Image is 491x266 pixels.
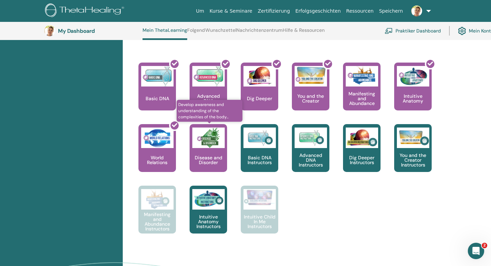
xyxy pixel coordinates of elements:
[346,128,378,148] img: Dig Deeper Instructors
[143,27,187,40] a: Mein ThetaLearning
[177,100,242,122] span: Develop awareness and understanding of the complexities of the body...
[193,5,207,17] a: Um
[190,214,227,229] p: Intuitive Anatomy Instructors
[190,186,227,247] a: Intuitive Anatomy Instructors Intuitive Anatomy Instructors
[385,23,441,38] a: Praktiker Dashboard
[243,128,276,148] img: Basic DNA Instructors
[243,66,276,87] img: Dig Deeper
[187,27,205,38] a: Folgend
[241,155,278,165] p: Basic DNA Instructors
[243,189,276,206] img: Intuitive Child In Me Instructors
[138,186,176,247] a: Manifesting and Abundance Instructors Manifesting and Abundance Instructors
[141,66,174,87] img: Basic DNA
[190,63,227,124] a: Advanced DNA Advanced DNA
[394,94,432,103] p: Intuitive Anatomy
[283,27,325,38] a: Hilfe & Ressourcen
[346,66,378,87] img: Manifesting and Abundance
[138,124,176,186] a: World Relations World Relations
[292,63,329,124] a: You and the Creator You and the Creator
[468,243,484,259] iframe: Intercom live chat
[411,5,422,16] img: default.png
[385,28,393,34] img: chalkboard-teacher.svg
[295,66,327,85] img: You and the Creator
[343,124,381,186] a: Dig Deeper Instructors Dig Deeper Instructors
[293,5,343,17] a: Erfolgsgeschichten
[190,155,227,165] p: Disease and Disorder
[397,128,429,148] img: You and the Creator Instructors
[292,124,329,186] a: Advanced DNA Instructors Advanced DNA Instructors
[376,5,406,17] a: Speichern
[241,214,278,229] p: Intuitive Child In Me Instructors
[482,243,487,248] span: 2
[292,153,329,167] p: Advanced DNA Instructors
[241,186,278,247] a: Intuitive Child In Me Instructors Intuitive Child In Me Instructors
[190,124,227,186] a: Develop awareness and understanding of the complexities of the body... Disease and Disorder Disea...
[207,5,255,17] a: Kurse & Seminare
[45,3,127,19] img: logo.png
[58,28,126,34] h3: My Dashboard
[141,189,174,210] img: Manifesting and Abundance Instructors
[292,94,329,103] p: You and the Creator
[255,5,293,17] a: Zertifizierung
[394,124,432,186] a: You and the Creator Instructors You and the Creator Instructors
[205,27,236,38] a: Wunschzettel
[394,63,432,124] a: Intuitive Anatomy Intuitive Anatomy
[138,63,176,124] a: Basic DNA Basic DNA
[343,63,381,124] a: Manifesting and Abundance Manifesting and Abundance
[192,128,225,148] img: Disease and Disorder
[343,155,381,165] p: Dig Deeper Instructors
[295,128,327,148] img: Advanced DNA Instructors
[244,96,275,101] p: Dig Deeper
[138,212,176,231] p: Manifesting and Abundance Instructors
[458,25,466,37] img: cog.svg
[141,128,174,148] img: World Relations
[397,66,429,87] img: Intuitive Anatomy
[192,66,225,87] img: Advanced DNA
[44,25,55,36] img: default.png
[190,94,227,103] p: Advanced DNA
[394,153,432,167] p: You and the Creator Instructors
[192,189,225,210] img: Intuitive Anatomy Instructors
[138,155,176,165] p: World Relations
[241,124,278,186] a: Basic DNA Instructors Basic DNA Instructors
[343,5,376,17] a: Ressourcen
[236,27,283,38] a: Nachrichtenzentrum
[343,91,381,106] p: Manifesting and Abundance
[241,63,278,124] a: Dig Deeper Dig Deeper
